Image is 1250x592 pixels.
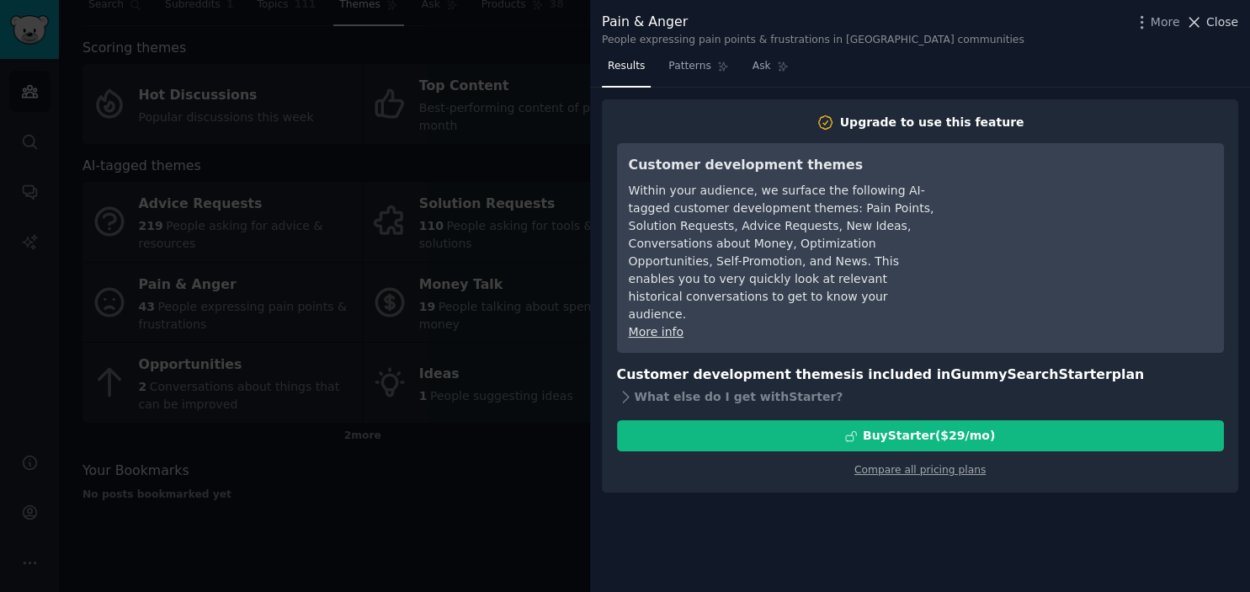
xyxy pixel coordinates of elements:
[1151,13,1180,31] span: More
[1206,13,1238,31] span: Close
[629,325,684,339] a: More info
[1133,13,1180,31] button: More
[602,53,651,88] a: Results
[1185,13,1238,31] button: Close
[617,365,1224,386] h3: Customer development themes is included in plan
[602,12,1024,33] div: Pain & Anger
[617,420,1224,451] button: BuyStarter($29/mo)
[662,53,734,88] a: Patterns
[668,59,710,74] span: Patterns
[747,53,795,88] a: Ask
[617,385,1224,408] div: What else do I get with Starter ?
[608,59,645,74] span: Results
[753,59,771,74] span: Ask
[960,155,1212,281] iframe: YouTube video player
[840,114,1024,131] div: Upgrade to use this feature
[854,464,986,476] a: Compare all pricing plans
[629,182,936,323] div: Within your audience, we surface the following AI-tagged customer development themes: Pain Points...
[602,33,1024,48] div: People expressing pain points & frustrations in [GEOGRAPHIC_DATA] communities
[863,427,995,445] div: Buy Starter ($ 29 /mo )
[950,366,1111,382] span: GummySearch Starter
[629,155,936,176] h3: Customer development themes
